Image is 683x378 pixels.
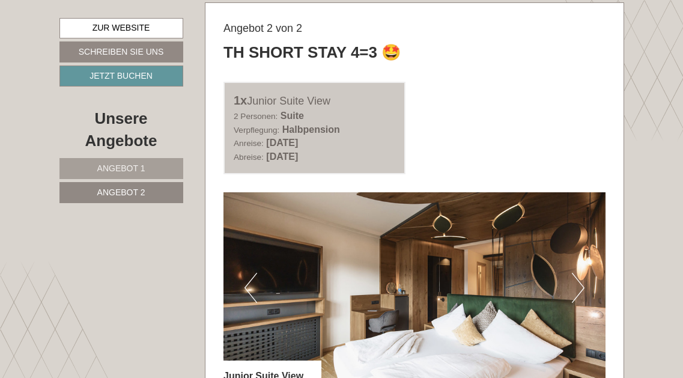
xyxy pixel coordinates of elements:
[97,163,145,173] span: Angebot 1
[234,112,278,121] small: 2 Personen:
[223,22,302,34] span: Angebot 2 von 2
[234,153,264,162] small: Abreise:
[572,273,584,303] button: Next
[59,41,183,62] a: Schreiben Sie uns
[234,126,279,135] small: Verpflegung:
[266,138,298,148] b: [DATE]
[244,273,257,303] button: Previous
[59,66,183,87] a: Jetzt buchen
[59,18,183,38] a: Zur Website
[97,187,145,197] span: Angebot 2
[234,139,264,148] small: Anreise:
[234,94,247,107] b: 1x
[223,41,401,64] div: TH Short Stay 4=3 🤩
[234,92,395,109] div: Junior Suite View
[59,108,183,152] div: Unsere Angebote
[281,111,304,121] b: Suite
[266,151,298,162] b: [DATE]
[282,124,340,135] b: Halbpension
